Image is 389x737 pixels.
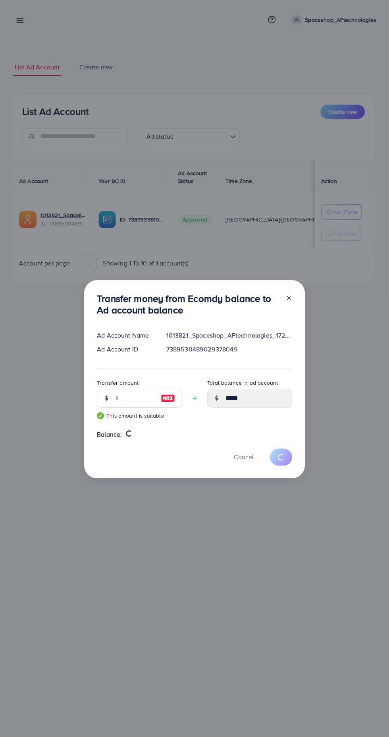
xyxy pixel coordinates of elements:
[161,393,175,403] img: image
[160,345,298,354] div: 7389530489029378049
[97,412,182,420] small: This amount is suitable
[355,701,383,731] iframe: Chat
[234,453,254,461] span: Cancel
[97,412,104,419] img: guide
[97,430,122,439] span: Balance:
[207,379,278,387] label: Total balance in ad account
[224,449,264,466] button: Cancel
[160,331,298,340] div: 1013821_Spaceshop_AFtechnologies_1720509149843
[97,379,139,387] label: Transfer amount
[97,293,279,316] h3: Transfer money from Ecomdy balance to Ad account balance
[91,331,160,340] div: Ad Account Name
[91,345,160,354] div: Ad Account ID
